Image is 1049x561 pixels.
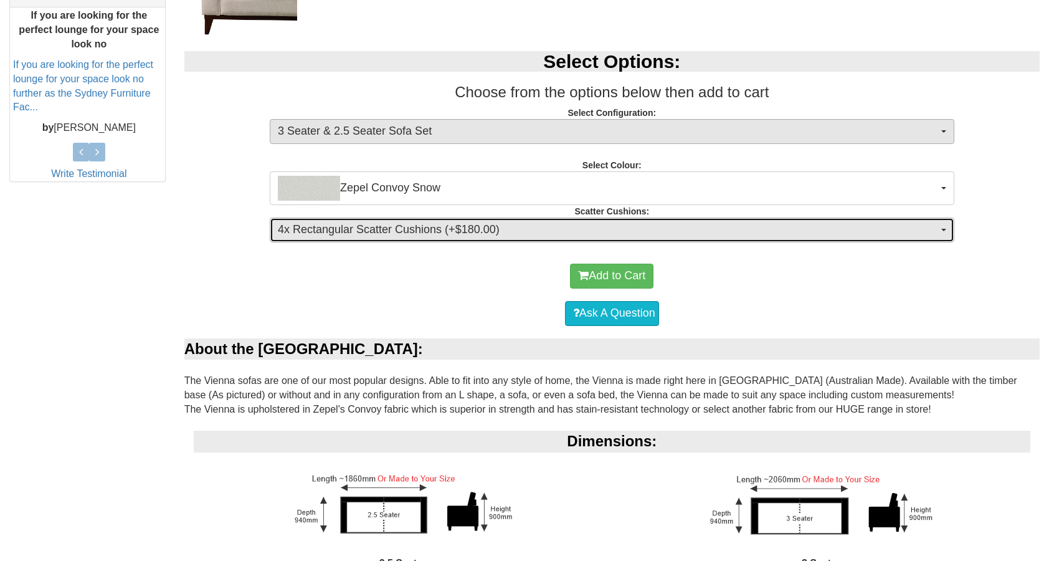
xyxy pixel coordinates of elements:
a: Ask A Question [565,301,659,326]
span: 4x Rectangular Scatter Cushions (+$180.00) [278,222,938,238]
span: Zepel Convoy Snow [278,176,938,201]
img: 3 Seater [702,466,940,542]
strong: Select Colour: [582,160,642,170]
a: If you are looking for the perfect lounge for your space look no further as the Sydney Furniture ... [13,59,153,113]
b: If you are looking for the perfect lounge for your space look no [19,10,159,49]
strong: Scatter Cushions: [574,206,649,216]
b: Select Options: [543,51,680,72]
h3: Choose from the options below then add to cart [184,84,1040,100]
button: 3 Seater & 2.5 Seater Sofa Set [270,119,954,144]
button: Add to Cart [570,264,653,289]
button: Zepel Convoy SnowZepel Convoy Snow [270,171,954,205]
img: 2.5 Seater [283,466,521,542]
strong: Select Configuration: [568,108,657,118]
div: About the [GEOGRAPHIC_DATA]: [184,338,1040,360]
a: Write Testimonial [51,168,126,179]
img: Zepel Convoy Snow [278,176,340,201]
b: by [42,122,54,133]
button: 4x Rectangular Scatter Cushions (+$180.00) [270,218,954,242]
div: Dimensions: [194,431,1030,452]
p: [PERSON_NAME] [13,121,165,135]
span: 3 Seater & 2.5 Seater Sofa Set [278,123,938,140]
